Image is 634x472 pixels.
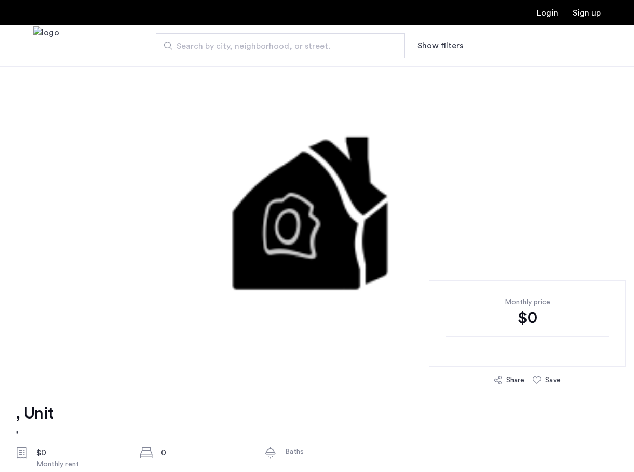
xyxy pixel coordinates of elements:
input: Apartment Search [156,33,405,58]
div: Share [506,375,524,385]
span: Search by city, neighborhood, or street. [177,40,376,52]
a: Registration [573,9,601,17]
div: Monthly rent [36,459,124,469]
div: $0 [36,447,124,459]
h2: , [16,424,53,436]
div: Save [545,375,561,385]
div: 0 [161,447,248,459]
div: $0 [446,307,609,328]
button: Show or hide filters [417,39,463,52]
a: , Unit, [16,403,53,436]
a: Cazamio Logo [33,26,59,65]
div: Baths [285,447,372,457]
img: logo [33,26,59,65]
h1: , Unit [16,403,53,424]
img: 1.gif [114,66,520,378]
div: Monthly price [446,297,609,307]
a: Login [537,9,558,17]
